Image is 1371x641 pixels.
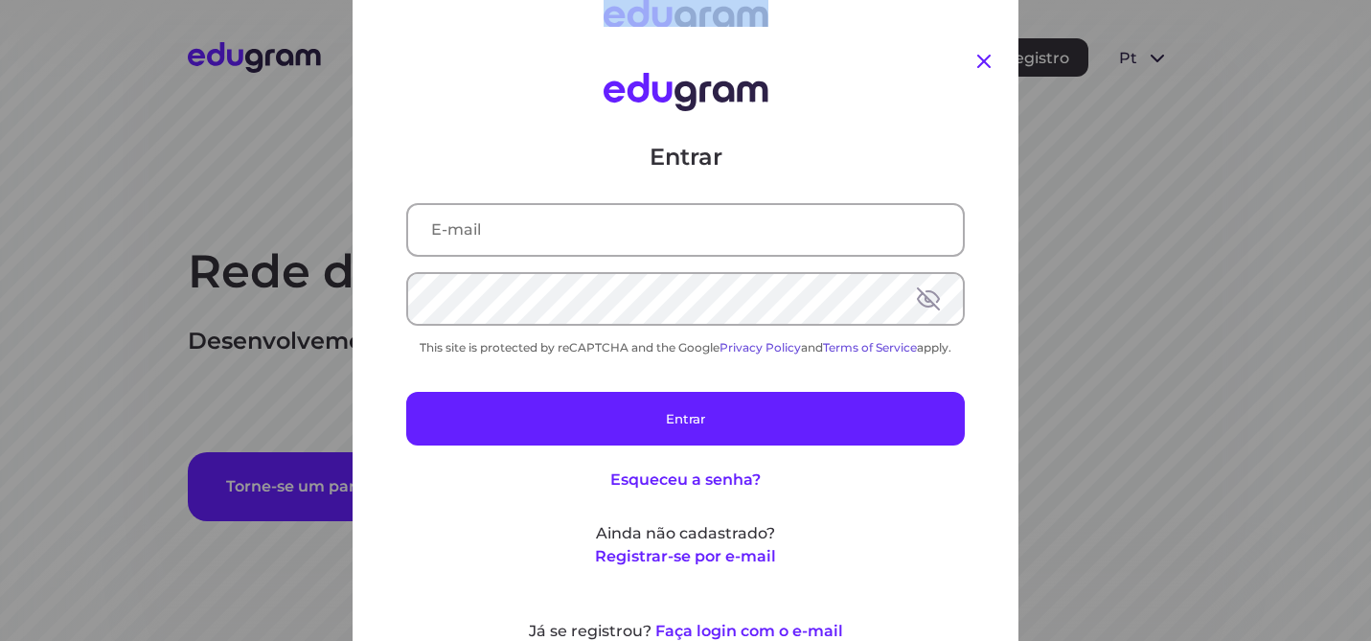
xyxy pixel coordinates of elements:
button: Esqueceu a senha? [610,469,761,492]
div: This site is protected by reCAPTCHA and the Google and apply. [406,340,965,355]
button: Entrar [406,392,965,446]
input: E-mail [408,205,963,255]
a: Privacy Policy [720,340,801,355]
p: Ainda não cadastrado? [406,522,965,545]
a: Terms of Service [823,340,917,355]
p: Entrar [406,142,965,172]
img: Edugram Logo [604,73,768,111]
button: Registrar-se por e-mail [595,545,776,568]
